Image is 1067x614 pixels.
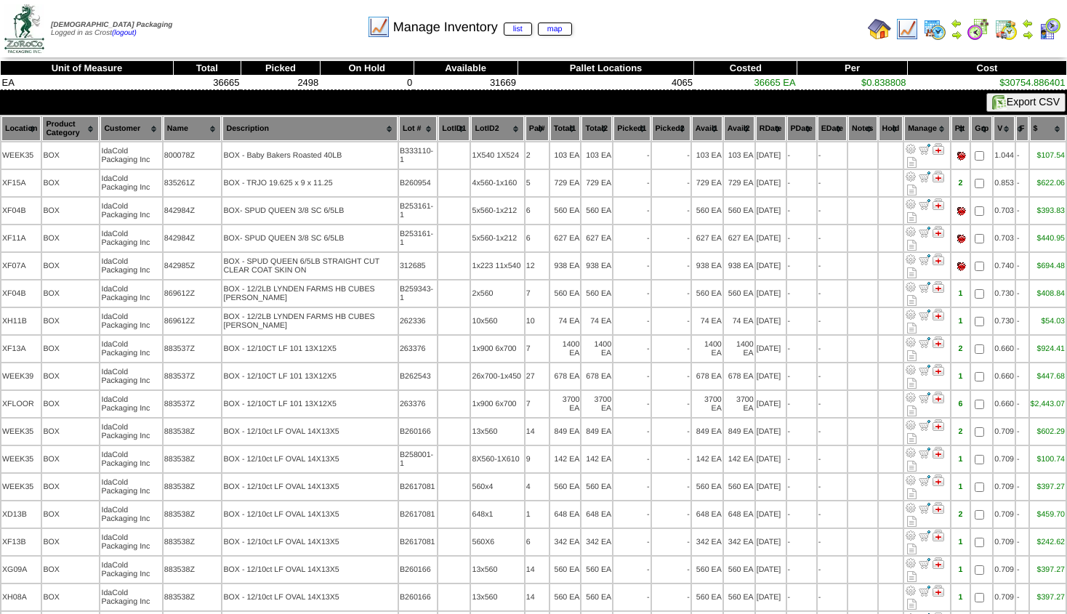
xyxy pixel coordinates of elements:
[756,280,786,307] td: [DATE]
[994,179,1014,187] div: 0.853
[818,225,847,251] td: -
[438,116,470,141] th: LotID1
[173,76,241,90] td: 36665
[100,116,161,141] th: Customer
[222,308,397,334] td: BOX - 12/2LB LYNDEN FARMS HB CUBES [PERSON_NAME]
[787,142,816,169] td: -
[613,225,650,251] td: -
[797,76,908,90] td: $0.838808
[100,308,161,334] td: IdaCold Packaging Inc
[905,502,917,514] img: Adjust
[994,206,1014,215] div: 0.703
[550,116,581,141] th: Total1
[907,267,917,278] i: Note
[919,364,930,376] img: Move
[1031,593,1066,602] div: $397.27
[787,225,816,251] td: -
[518,61,694,76] th: Pallet Locations
[905,198,917,210] img: Adjust
[1,308,41,334] td: XH11B
[1031,372,1066,381] div: $447.68
[100,142,161,169] td: IdaCold Packaging Inc
[692,280,722,307] td: 560 EA
[724,116,754,141] th: Avail2
[919,226,930,238] img: Move
[550,280,581,307] td: 560 EA
[100,253,161,279] td: IdaCold Packaging Inc
[907,185,917,195] i: Note
[919,254,930,265] img: Move
[923,17,946,41] img: calendarprod.gif
[933,474,944,486] img: Manage Hold
[526,280,549,307] td: 7
[1,76,174,90] td: EA
[694,61,797,76] th: Costed
[1,170,41,196] td: XF15A
[1031,538,1066,546] a: $242.62
[919,281,930,293] img: Move
[652,253,690,279] td: -
[905,281,917,293] img: Adjust
[471,170,523,196] td: 4x560-1x160
[613,198,650,224] td: -
[613,280,650,307] td: -
[919,502,930,514] img: Move
[756,308,786,334] td: [DATE]
[919,309,930,320] img: Move
[994,151,1014,160] div: 1.044
[399,253,437,279] td: 312685
[933,392,944,403] img: Manage Hold
[42,280,99,307] td: BOX
[1031,400,1066,408] div: $2,443.07
[613,142,650,169] td: -
[1031,206,1066,215] div: $393.83
[222,142,397,169] td: BOX - Baby Bakers Roasted 40LB
[818,142,847,169] td: -
[933,254,944,265] img: Manage Hold
[100,280,161,307] td: IdaCold Packaging Inc
[1031,565,1066,574] a: $397.27
[1031,455,1066,464] a: $100.74
[905,392,917,403] img: Adjust
[538,23,572,36] a: map
[994,234,1014,243] div: 0.703
[367,15,390,39] img: line_graph.gif
[1,61,174,76] th: Unit of Measure
[164,225,222,251] td: 842984Z
[581,170,612,196] td: 729 EA
[787,280,816,307] td: -
[818,253,847,279] td: -
[164,253,222,279] td: 842985Z
[919,557,930,569] img: Move
[919,392,930,403] img: Move
[581,116,612,141] th: Total2
[1016,308,1028,334] td: -
[581,280,612,307] td: 560 EA
[1016,170,1028,196] td: -
[818,198,847,224] td: -
[399,116,437,141] th: Lot #
[1016,225,1028,251] td: -
[787,198,816,224] td: -
[994,17,1018,41] img: calendarinout.gif
[994,289,1014,298] div: 0.730
[933,419,944,431] img: Manage Hold
[756,198,786,224] td: [DATE]
[1,336,41,362] td: XF13A
[550,225,581,251] td: 627 EA
[1031,262,1066,270] div: $694.48
[895,17,919,41] img: line_graph.gif
[933,530,944,541] img: Manage Hold
[222,116,397,141] th: Description
[952,317,970,326] div: 1
[919,143,930,155] img: Move
[42,170,99,196] td: BOX
[581,225,612,251] td: 627 EA
[919,336,930,348] img: Move
[42,142,99,169] td: BOX
[907,295,917,306] i: Note
[787,253,816,279] td: -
